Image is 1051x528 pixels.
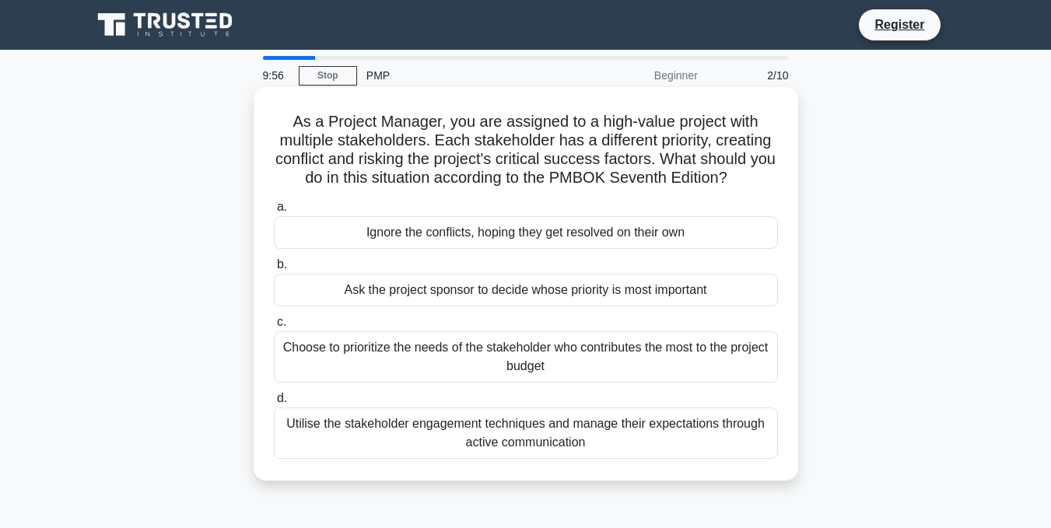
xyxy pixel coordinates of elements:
[357,60,571,91] div: PMP
[274,274,778,306] div: Ask the project sponsor to decide whose priority is most important
[277,391,287,404] span: d.
[299,66,357,86] a: Stop
[277,315,286,328] span: c.
[254,60,299,91] div: 9:56
[707,60,798,91] div: 2/10
[277,257,287,271] span: b.
[865,15,934,34] a: Register
[274,331,778,383] div: Choose to prioritize the needs of the stakeholder who contributes the most to the project budget
[274,216,778,249] div: Ignore the conflicts, hoping they get resolved on their own
[571,60,707,91] div: Beginner
[274,407,778,459] div: Utilise the stakeholder engagement techniques and manage their expectations through active commun...
[272,112,779,188] h5: As a Project Manager, you are assigned to a high-value project with multiple stakeholders. Each s...
[277,200,287,213] span: a.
